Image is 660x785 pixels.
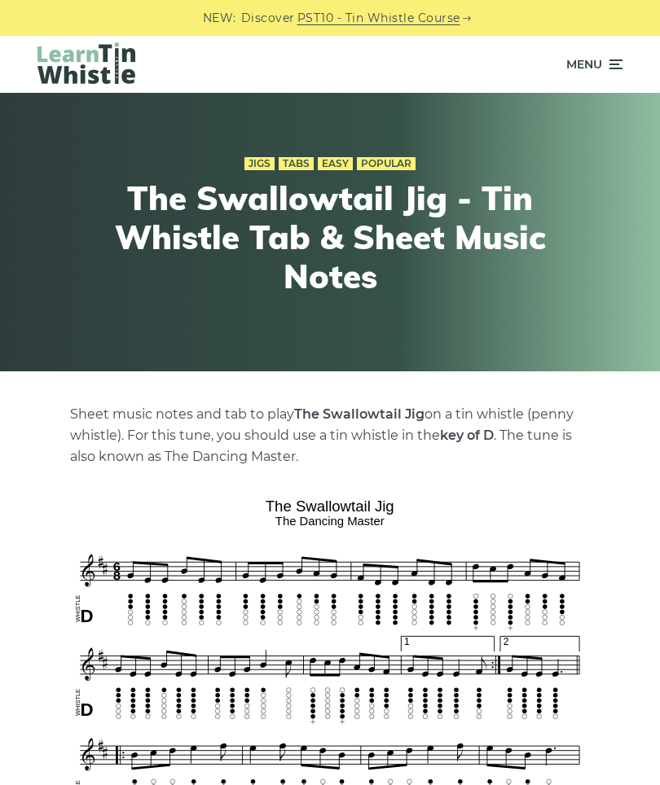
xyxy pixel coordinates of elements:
[294,406,425,422] strong: The Swallowtail Jig
[357,157,416,170] a: Popular
[70,404,590,467] p: Sheet music notes and tab to play on a tin whistle (penny whistle). For this tune, you should use...
[279,157,314,170] a: Tabs
[440,428,494,443] strong: key of D
[110,178,550,296] h1: The Swallowtail Jig - Tin Whistle Tab & Sheet Music Notes
[37,42,135,84] img: LearnTinWhistle.com
[244,157,275,170] a: Jigs
[566,44,602,85] span: Menu
[318,157,353,170] a: Easy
